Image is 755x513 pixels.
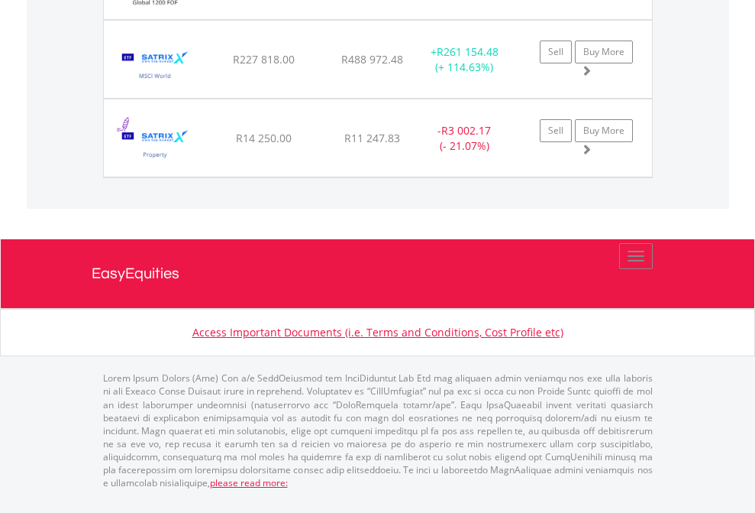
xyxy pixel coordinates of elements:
a: Access Important Documents (i.e. Terms and Conditions, Cost Profile etc) [192,325,563,339]
a: Buy More [575,119,633,142]
img: TFSA.STXPRO.png [111,119,199,173]
span: R227 818.00 [233,52,295,67]
a: please read more: [210,476,288,489]
a: Buy More [575,41,633,63]
a: Sell [540,41,572,63]
p: Lorem Ipsum Dolors (Ame) Con a/e SeddOeiusmod tem InciDiduntut Lab Etd mag aliquaen admin veniamq... [103,372,653,489]
img: TFSA.STXWDM.png [111,40,199,94]
span: R14 250.00 [236,131,292,145]
span: R11 247.83 [344,131,400,145]
a: EasyEquities [92,239,664,308]
div: + (+ 114.63%) [417,44,512,75]
div: - (- 21.07%) [417,123,512,154]
a: Sell [540,119,572,142]
span: R261 154.48 [437,44,498,59]
span: R3 002.17 [441,123,491,138]
span: R488 972.48 [341,52,403,67]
